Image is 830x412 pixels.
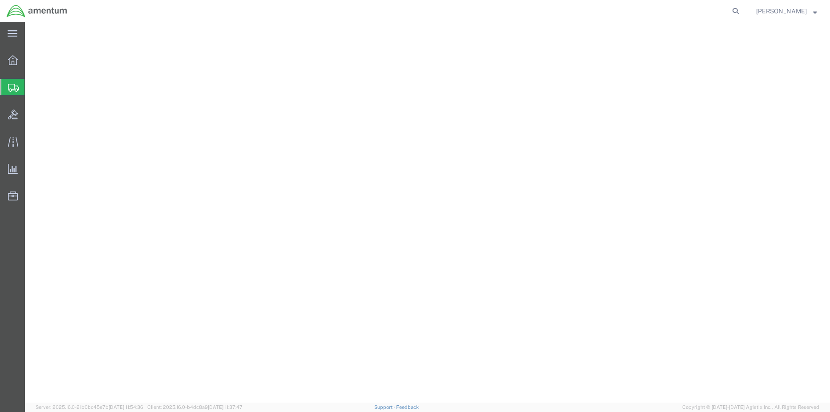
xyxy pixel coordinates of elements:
span: Server: 2025.16.0-21b0bc45e7b [36,404,143,410]
span: Rebecca Thorstenson [756,6,807,16]
a: Support [374,404,397,410]
a: Feedback [396,404,419,410]
button: [PERSON_NAME] [756,6,818,16]
span: [DATE] 11:54:36 [109,404,143,410]
iframe: FS Legacy Container [25,22,830,403]
span: Copyright © [DATE]-[DATE] Agistix Inc., All Rights Reserved [682,404,819,411]
span: Client: 2025.16.0-b4dc8a9 [147,404,243,410]
img: logo [6,4,68,18]
span: [DATE] 11:37:47 [208,404,243,410]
